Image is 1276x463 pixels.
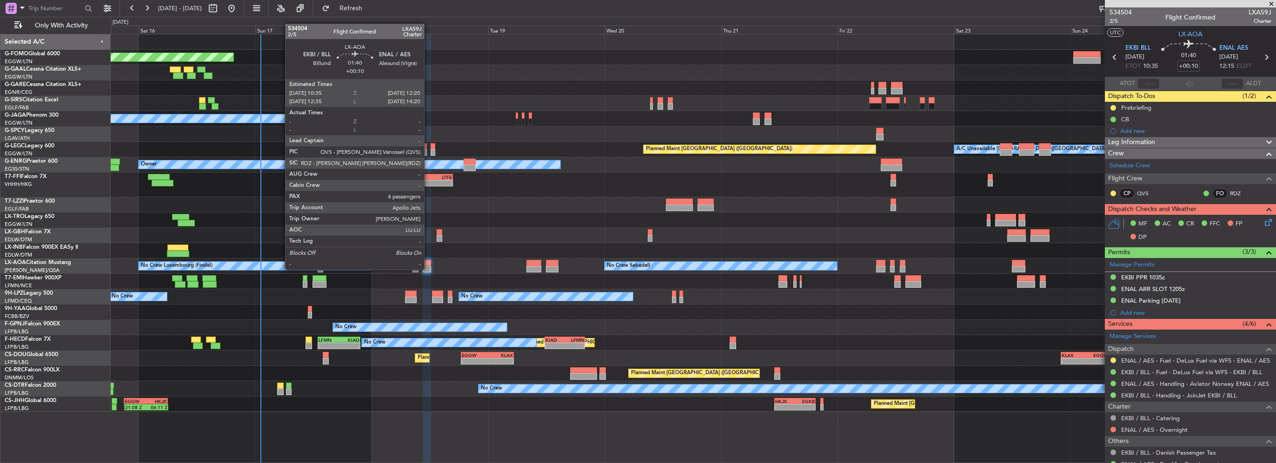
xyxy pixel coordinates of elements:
[1121,357,1270,364] a: ENAL / AES - Fuel - DeLux Fuel via WFS - ENAL / AES
[5,119,33,126] a: EGGW/LTN
[5,51,60,57] a: G-FOMOGlobal 6000
[1121,449,1216,456] a: EKBI / BLL - Danish Passenger Tax
[5,205,29,212] a: EGLF/FAB
[5,367,60,373] a: CS-RRCFalcon 900LX
[5,298,32,304] a: LFMD/CEQ
[5,143,54,149] a: G-LEGCLegacy 600
[5,245,23,250] span: LX-INB
[721,26,838,34] div: Thu 21
[837,26,954,34] div: Fri 22
[874,397,1020,411] div: Planned Maint [GEOGRAPHIC_DATA] ([GEOGRAPHIC_DATA])
[1108,247,1130,258] span: Permits
[1110,7,1132,17] span: 534504
[1107,28,1123,37] button: UTC
[10,18,101,33] button: Only With Activity
[319,337,339,343] div: LFMN
[427,180,452,186] div: -
[5,73,33,80] a: EGGW/LTN
[5,291,23,296] span: 9H-LPZ
[1110,332,1156,341] a: Manage Services
[5,112,59,118] a: G-JAGAPhenom 300
[462,352,487,358] div: EGGW
[646,142,792,156] div: Planned Maint [GEOGRAPHIC_DATA] ([GEOGRAPHIC_DATA])
[5,367,25,373] span: CS-RRC
[5,58,33,65] a: EGGW/LTN
[1219,62,1234,71] span: 12:15
[1236,62,1251,71] span: ELDT
[401,180,427,186] div: -
[339,337,359,343] div: KIAD
[5,174,47,179] a: T7-FFIFalcon 7X
[1108,319,1132,330] span: Services
[112,290,133,304] div: No Crew
[5,198,55,204] a: T7-LZZIPraetor 600
[335,320,357,334] div: No Crew
[1120,309,1271,317] div: Add new
[1143,62,1158,71] span: 10:35
[487,358,513,364] div: -
[1249,17,1271,25] span: Charter
[795,398,815,404] div: EGKB
[1121,285,1185,293] div: ENAL ARR SLOT 1205z
[5,383,25,388] span: CS-DTR
[5,321,60,327] a: F-GPNJFalcon 900EX
[1246,79,1261,88] span: ALDT
[158,4,202,13] span: [DATE] - [DATE]
[28,1,82,15] input: Trip Number
[1108,436,1129,447] span: Others
[5,174,21,179] span: T7-FFI
[1181,51,1196,60] span: 01:40
[5,337,51,342] a: F-HECDFalcon 7X
[318,1,373,16] button: Refresh
[1108,402,1130,412] span: Charter
[5,214,54,219] a: LX-TROLegacy 650
[1219,53,1238,62] span: [DATE]
[5,143,25,149] span: G-LEGC
[125,398,146,404] div: EGGW
[1108,137,1155,148] span: Leg Information
[1121,391,1237,399] a: EKBI / BLL - Handling - JoinJet EKBI / BLL
[427,174,452,180] div: LTFE
[5,405,29,412] a: LFPB/LBG
[372,26,488,34] div: Mon 18
[607,259,650,273] div: No Crew Sabadell
[1121,115,1129,123] div: CB
[461,290,483,304] div: No Crew
[1236,219,1243,229] span: FP
[5,390,29,397] a: LFPB/LBG
[5,150,33,157] a: EGGW/LTN
[1110,17,1132,25] span: 2/5
[1085,358,1108,364] div: -
[1108,204,1196,215] span: Dispatch Checks and Weather
[1212,188,1228,198] div: FO
[1121,297,1181,304] div: ENAL Parking [DATE]
[5,214,25,219] span: LX-TRO
[5,383,56,388] a: CS-DTRFalcon 2000
[5,359,29,366] a: LFPB/LBG
[5,112,26,118] span: G-JAGA
[631,366,778,380] div: Planned Maint [GEOGRAPHIC_DATA] ([GEOGRAPHIC_DATA])
[146,398,167,404] div: HKJK
[5,159,27,164] span: G-ENRG
[5,282,32,289] a: LFMN/NCE
[1125,53,1144,62] span: [DATE]
[5,321,25,327] span: F-GPNJ
[5,198,24,204] span: T7-LZZI
[487,352,513,358] div: KLAX
[1186,219,1194,229] span: CR
[5,398,25,403] span: CS-JHH
[125,404,146,410] div: 21:08 Z
[139,26,255,34] div: Sat 16
[1108,173,1143,184] span: Flight Crew
[1138,219,1147,229] span: MF
[795,404,815,410] div: -
[1108,344,1134,355] span: Dispatch
[5,313,29,320] a: FCBB/BZV
[481,382,502,396] div: No Crew
[954,26,1071,34] div: Sat 23
[775,398,795,404] div: HKJK
[1110,260,1155,270] a: Manage Permits
[332,5,371,12] span: Refresh
[5,267,60,274] a: [PERSON_NAME]/QSA
[24,22,98,29] span: Only With Activity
